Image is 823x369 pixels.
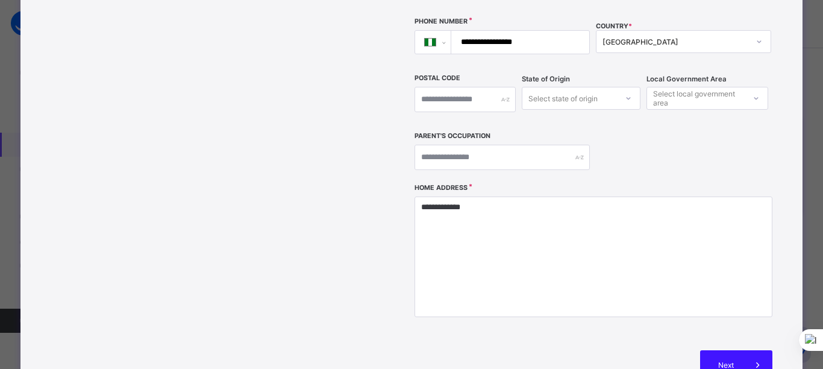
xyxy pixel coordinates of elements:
label: Parent's Occupation [415,132,490,140]
div: Select state of origin [528,87,598,110]
span: Local Government Area [646,75,727,83]
span: State of Origin [522,75,570,83]
label: Home Address [415,184,468,192]
label: Postal Code [415,74,460,82]
span: COUNTRY [596,22,632,30]
label: Phone Number [415,17,468,25]
div: [GEOGRAPHIC_DATA] [602,37,749,46]
div: Select local government area [653,87,744,110]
